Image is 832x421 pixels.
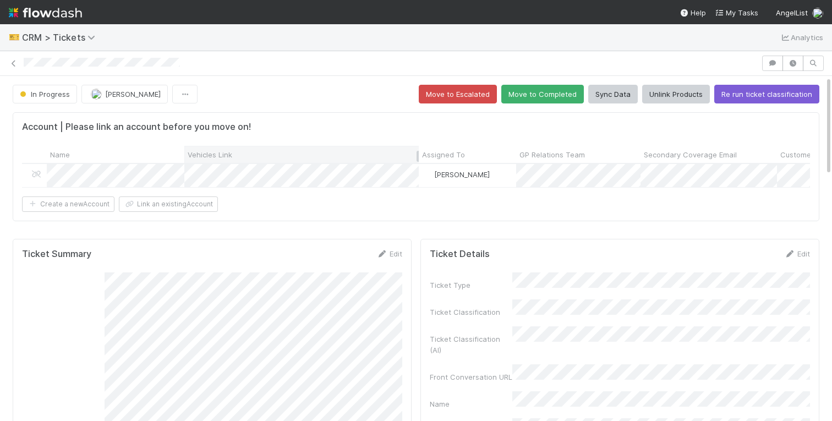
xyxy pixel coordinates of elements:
[119,196,218,212] button: Link an existingAccount
[780,31,823,44] a: Analytics
[50,149,70,160] span: Name
[188,149,232,160] span: Vehicles Link
[715,8,758,17] span: My Tasks
[501,85,584,103] button: Move to Completed
[430,398,512,409] div: Name
[588,85,638,103] button: Sync Data
[9,3,82,22] img: logo-inverted-e16ddd16eac7371096b0.svg
[9,32,20,42] span: 🎫
[784,249,810,258] a: Edit
[430,280,512,291] div: Ticket Type
[644,149,737,160] span: Secondary Coverage Email
[91,89,102,100] img: avatar_462714f4-64db-4129-b9df-50d7d164b9fc.png
[680,7,706,18] div: Help
[642,85,710,103] button: Unlink Products
[22,32,101,43] span: CRM > Tickets
[22,196,114,212] button: Create a newAccount
[715,7,758,18] a: My Tasks
[22,122,251,133] h5: Account | Please link an account before you move on!
[81,85,168,103] button: [PERSON_NAME]
[430,307,512,318] div: Ticket Classification
[424,170,433,179] img: avatar_784ea27d-2d59-4749-b480-57d513651deb.png
[714,85,819,103] button: Re run ticket classification
[423,169,490,180] div: [PERSON_NAME]
[18,90,70,99] span: In Progress
[812,8,823,19] img: avatar_784ea27d-2d59-4749-b480-57d513651deb.png
[430,371,512,382] div: Front Conversation URL
[776,8,808,17] span: AngelList
[434,170,490,179] span: [PERSON_NAME]
[13,85,77,103] button: In Progress
[376,249,402,258] a: Edit
[419,85,497,103] button: Move to Escalated
[430,249,490,260] h5: Ticket Details
[430,333,512,356] div: Ticket Classification (AI)
[105,90,161,99] span: [PERSON_NAME]
[22,249,91,260] h5: Ticket Summary
[422,149,465,160] span: Assigned To
[519,149,585,160] span: GP Relations Team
